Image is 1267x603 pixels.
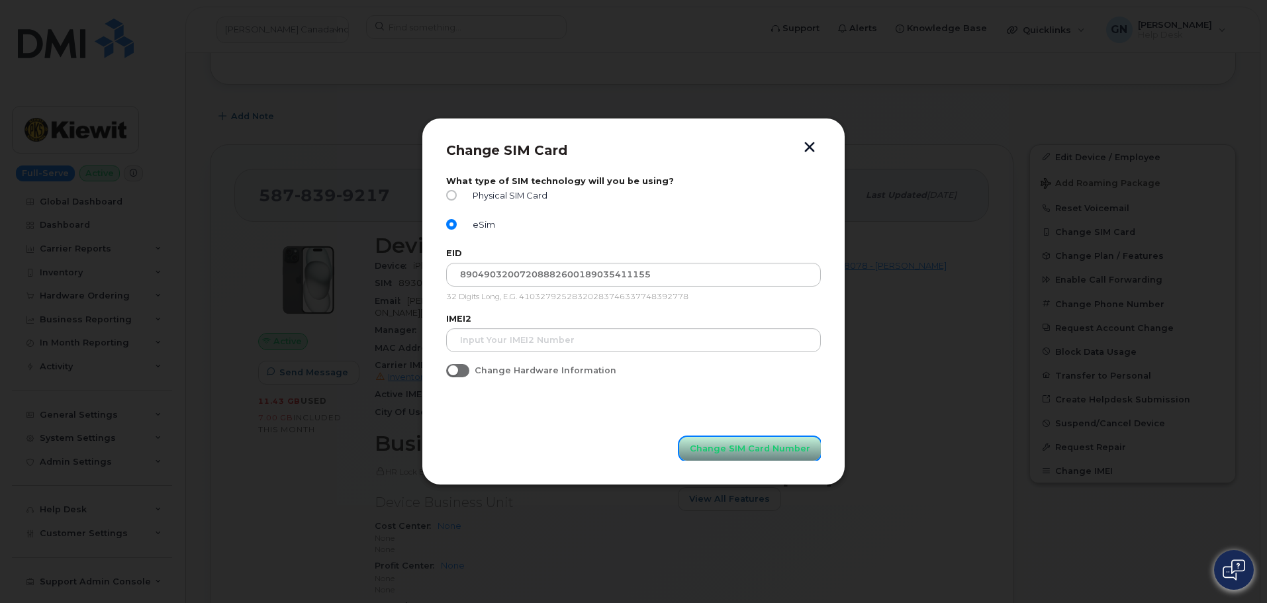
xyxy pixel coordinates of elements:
p: 32 Digits Long, E.G. 41032792528320283746337748392778 [446,292,821,302]
span: Change Hardware Information [475,365,616,375]
input: Input your IMEI2 Number [446,328,821,352]
span: Change SIM Card [446,142,567,158]
button: Change SIM Card Number [679,437,821,461]
input: eSim [446,219,457,230]
input: Change Hardware Information [446,364,457,375]
span: Physical SIM Card [467,191,547,201]
input: Input Your EID Number [446,263,821,287]
input: Physical SIM Card [446,190,457,201]
label: EID [446,248,821,258]
span: Change SIM Card Number [690,442,810,455]
label: What type of SIM technology will you be using? [446,176,821,186]
img: Open chat [1223,559,1245,580]
span: eSim [467,220,495,230]
label: IMEI2 [446,314,821,324]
